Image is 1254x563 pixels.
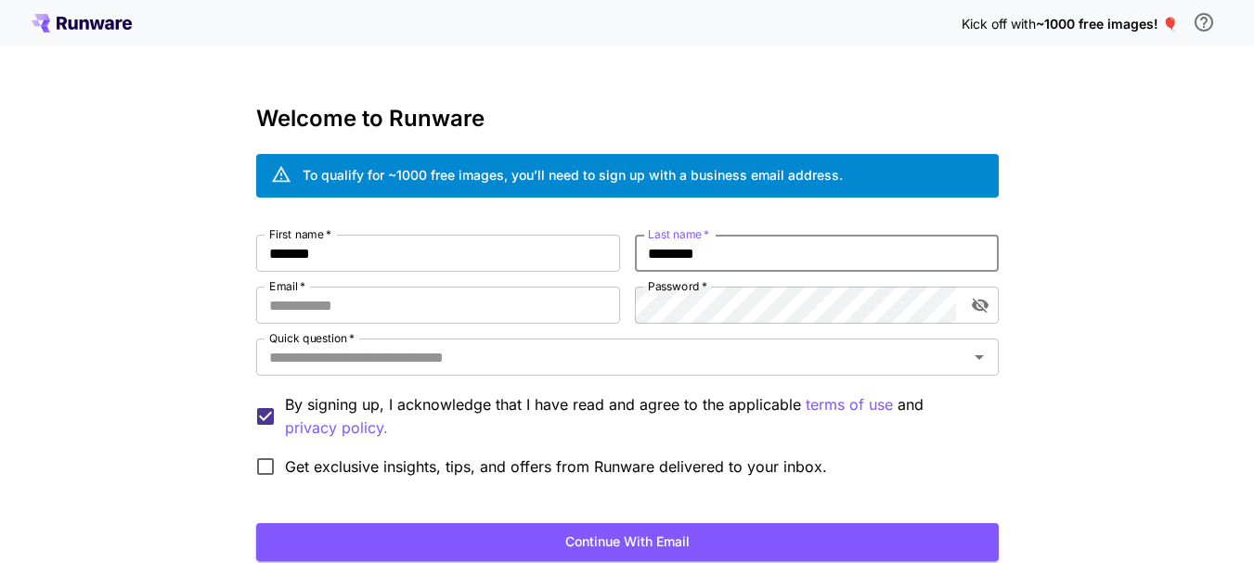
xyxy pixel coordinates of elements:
[963,288,997,322] button: toggle password visibility
[806,393,893,416] button: By signing up, I acknowledge that I have read and agree to the applicable and privacy policy.
[285,416,388,440] button: By signing up, I acknowledge that I have read and agree to the applicable terms of use and
[966,344,992,370] button: Open
[648,278,707,294] label: Password
[1185,4,1222,41] button: In order to qualify for free credit, you need to sign up with a business email address and click ...
[285,393,984,440] p: By signing up, I acknowledge that I have read and agree to the applicable and
[269,278,305,294] label: Email
[285,416,388,440] p: privacy policy.
[806,393,893,416] p: terms of use
[269,330,355,346] label: Quick question
[1036,16,1178,32] span: ~1000 free images! 🎈
[303,165,843,185] div: To qualify for ~1000 free images, you’ll need to sign up with a business email address.
[269,226,331,242] label: First name
[648,226,709,242] label: Last name
[962,16,1036,32] span: Kick off with
[256,106,999,132] h3: Welcome to Runware
[285,455,827,478] span: Get exclusive insights, tips, and offers from Runware delivered to your inbox.
[256,523,999,561] button: Continue with email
